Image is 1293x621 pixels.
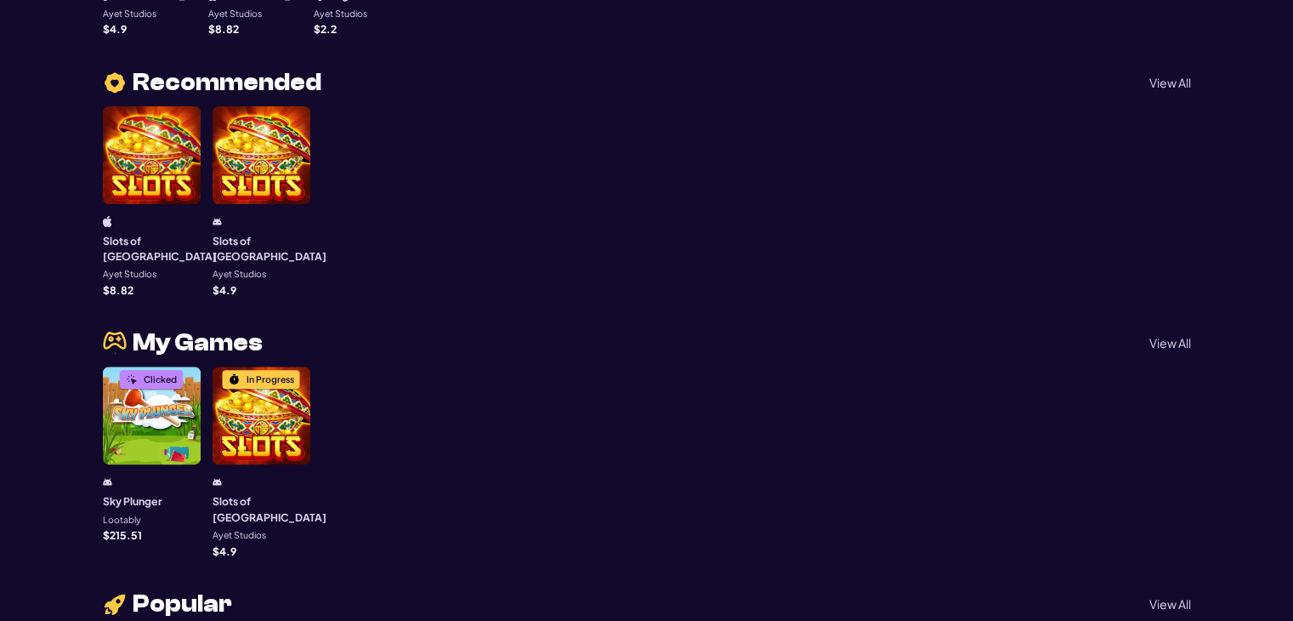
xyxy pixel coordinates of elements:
img: heart [103,71,127,95]
p: View All [1149,77,1191,88]
div: In Progress [247,375,294,385]
p: Ayet Studios [103,270,156,279]
p: $ 215.51 [103,530,142,540]
p: Lootably [103,516,141,525]
span: My Games [133,331,263,355]
span: Recommended [133,71,321,94]
h3: Slots of [GEOGRAPHIC_DATA] [213,233,326,265]
p: Ayet Studios [213,270,266,279]
p: $ 2.2 [314,24,337,34]
img: android [213,476,222,487]
span: Popular [133,592,232,616]
h3: Slots of [GEOGRAPHIC_DATA] [213,493,326,525]
p: $ 4.9 [213,285,236,295]
h3: Slots of [GEOGRAPHIC_DATA] [103,233,217,265]
img: money [103,331,127,354]
p: Ayet Studios [208,9,262,19]
p: View All [1149,598,1191,610]
p: Ayet Studios [213,531,266,540]
p: $ 8.82 [103,285,133,295]
img: Clicked [126,373,138,385]
div: Clicked [144,375,177,385]
p: $ 8.82 [208,24,239,34]
img: android [103,476,112,487]
h3: Sky Plunger [103,493,162,509]
img: rocket [103,592,127,617]
img: android [213,216,222,227]
img: ios [103,216,112,227]
p: View All [1149,337,1191,349]
img: In Progress [229,373,241,385]
p: Ayet Studios [314,9,367,19]
p: $ 4.9 [213,546,236,556]
p: Ayet Studios [103,9,156,19]
p: $ 4.9 [103,24,127,34]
